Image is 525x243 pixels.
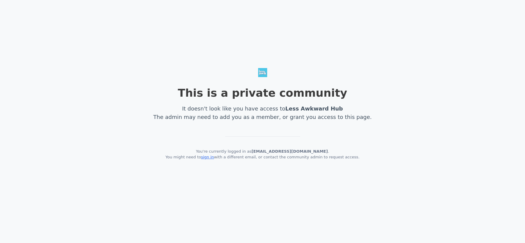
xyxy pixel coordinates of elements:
strong: Less Awkward Hub [285,105,343,112]
p: It doesn't look like you have access to The admin may need to add you as a member, or grant you a... [153,104,372,121]
span: You're currently logged in as . [196,149,329,154]
a: sign in [201,155,214,159]
strong: [EMAIL_ADDRESS][DOMAIN_NAME] [252,149,328,154]
span: You might need to with a different email, or contact the community admin to request access. [165,155,360,159]
h1: This is a private community [153,86,372,100]
img: Less Awkward Hub logo [258,68,267,77]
